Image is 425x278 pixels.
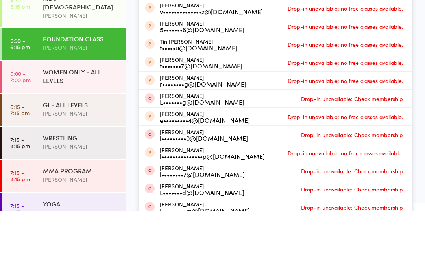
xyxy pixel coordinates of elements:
div: [PERSON_NAME] [43,38,119,47]
div: GI - ALL LEVELS [43,168,119,176]
div: [PERSON_NAME] [160,250,244,263]
div: WOMEN ONLY - ALL LEVELS [43,134,119,152]
span: Drop-in unavailable: no free classes available. [286,106,405,118]
div: L•••••••g@[DOMAIN_NAME] [160,166,244,172]
time: 7:15 - 8:15 pm [10,204,30,216]
div: l••••8@[DOMAIN_NAME] [160,21,234,27]
a: [DATE] [10,22,30,30]
div: Tin [PERSON_NAME] [160,105,237,118]
span: Drop-in unavailable: no free classes available. [286,15,405,27]
div: [PERSON_NAME] [160,15,234,27]
div: [PERSON_NAME] [160,69,263,82]
div: [PERSON_NAME] [43,78,119,87]
div: [PERSON_NAME] [160,33,242,46]
div: [PERSON_NAME] [160,178,250,190]
a: 4:30 -5:15 pmKIDS [DEMOGRAPHIC_DATA][PERSON_NAME] [2,54,126,94]
span: Drop-in unavailable: no free classes available. [286,178,405,190]
time: 7:15 - 8:15 pm [10,237,30,249]
div: [PERSON_NAME] [160,123,242,136]
div: v••••••••••••••z@[DOMAIN_NAME] [160,75,263,82]
span: Drop-in unavailable: Check membership [299,160,405,172]
a: 7:15 -8:15 pmMMA PROGRAM[PERSON_NAME] [2,227,126,259]
div: [PERSON_NAME] [160,160,244,172]
span: Drop-in unavailable: Check membership [299,250,405,262]
span: Drop-in unavailable: no free classes available. [286,142,405,154]
div: [PERSON_NAME] [160,142,246,154]
div: MMA PROGRAM [43,234,119,242]
div: [PERSON_NAME] [43,242,119,251]
a: 6:00 -7:00 pmWOMEN ONLY - ALL LEVELS [2,128,126,160]
span: Drop-in unavailable: no free classes available. [286,214,405,226]
div: l••••••••7@[DOMAIN_NAME] [160,238,245,245]
span: Drop-in unavailable: no free classes available. [286,124,405,136]
a: 7:15 -8:15 pmWRESTLING[PERSON_NAME] [2,194,126,226]
div: [PERSON_NAME] [160,51,251,64]
div: FOUNDATION CLASS [43,101,119,110]
span: Drop-in unavailable: no free classes available. [286,70,405,81]
div: l•••••••••0@[DOMAIN_NAME] [160,202,248,208]
a: 6:15 -7:15 pmGI - ALL LEVELS[PERSON_NAME] [2,161,126,193]
div: l•••••••4@[DOMAIN_NAME] [160,39,242,46]
div: KIDS [DEMOGRAPHIC_DATA] [43,61,119,78]
div: 5•••••••8@[DOMAIN_NAME] [160,94,244,100]
span: Drop-in unavailable: Check membership [299,33,405,45]
div: t•••••u@[DOMAIN_NAME] [160,112,237,118]
span: Drop-in unavailable: Check membership [299,232,405,244]
div: l•••••••••••••••p@[DOMAIN_NAME] [160,220,265,226]
div: [PERSON_NAME] [43,209,119,218]
time: 6:15 - 7:15 pm [10,171,30,183]
div: [PERSON_NAME] [160,87,244,100]
div: e•••••••••4@[DOMAIN_NAME] [160,184,250,190]
a: 5:30 -6:15 pmFOUNDATION CLASS[PERSON_NAME] [2,95,126,127]
time: 4:30 - 5:15 pm [10,64,30,77]
div: [PERSON_NAME] [43,110,119,119]
span: Drop-in unavailable: Check membership [299,52,405,63]
div: r••••••••g@[DOMAIN_NAME] [160,148,246,154]
div: w•••••••••8@[DOMAIN_NAME] [160,57,251,64]
div: [PERSON_NAME] [160,214,265,226]
time: 5:30 - 6:15 pm [10,105,30,117]
div: Events for [10,9,49,22]
span: Drop-in unavailable: no free classes available. [286,88,405,99]
div: YOGA [43,267,119,275]
div: [PERSON_NAME] [160,196,248,208]
div: [PERSON_NAME] [43,176,119,185]
time: 6:00 - 7:00 pm [10,138,31,150]
div: t•••••••7@[DOMAIN_NAME] [160,130,242,136]
div: [PERSON_NAME] [160,232,245,245]
span: Drop-in unavailable: Check membership [299,196,405,208]
div: At [57,9,96,22]
div: WRESTLING [43,201,119,209]
div: Any location [57,22,96,30]
div: L•••••••d@[DOMAIN_NAME] [160,256,244,263]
